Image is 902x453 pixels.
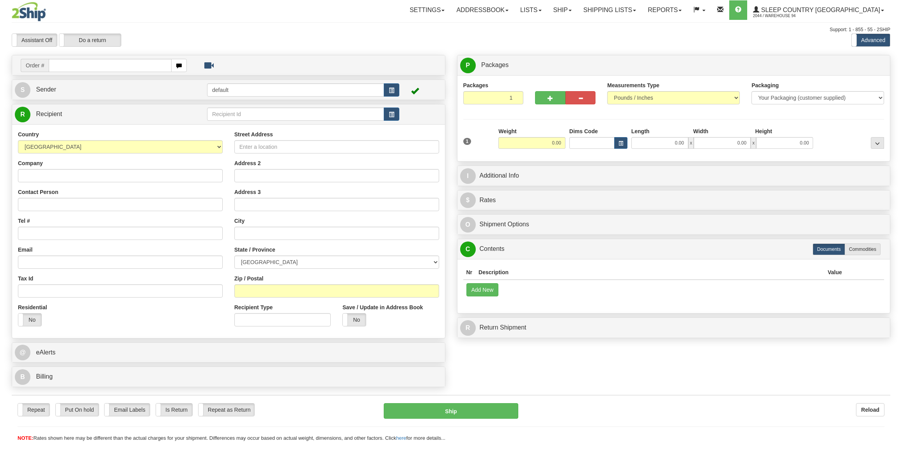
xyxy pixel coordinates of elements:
[460,58,476,73] span: P
[207,83,384,97] input: Sender Id
[463,138,471,145] span: 1
[852,34,890,46] label: Advanced
[105,404,150,416] label: Email Labels
[18,404,50,416] label: Repeat
[21,59,49,72] span: Order #
[498,127,516,135] label: Weight
[15,369,30,385] span: B
[753,12,812,20] span: 2044 / Warehouse 94
[234,159,261,167] label: Address 2
[631,127,650,135] label: Length
[15,345,442,361] a: @ eAlerts
[475,265,824,280] th: Description
[751,81,779,89] label: Packaging
[18,217,30,225] label: Tel #
[18,435,33,441] span: NOTE:
[460,320,888,336] a: RReturn Shipment
[198,404,254,416] label: Repeat as Return
[642,0,688,20] a: Reports
[15,107,30,122] span: R
[59,34,121,46] label: Do a return
[15,345,30,360] span: @
[460,241,888,257] a: CContents
[15,82,30,98] span: S
[36,349,55,356] span: eAlerts
[514,0,547,20] a: Lists
[36,373,53,380] span: Billing
[460,192,888,208] a: $Rates
[18,159,43,167] label: Company
[36,86,56,93] span: Sender
[234,275,264,282] label: Zip / Postal
[18,246,32,254] label: Email
[578,0,642,20] a: Shipping lists
[466,283,499,296] button: Add New
[15,106,186,122] a: R Recipient
[481,62,509,68] span: Packages
[460,217,476,233] span: O
[569,127,598,135] label: Dims Code
[18,188,58,196] label: Contact Person
[12,34,57,46] label: Assistant Off
[460,168,476,184] span: I
[156,404,192,416] label: Is Return
[460,168,888,184] a: IAdditional Info
[384,403,519,419] button: Ship
[463,265,476,280] th: Nr
[18,314,41,326] label: No
[845,243,881,255] label: Commodities
[747,0,890,20] a: Sleep Country [GEOGRAPHIC_DATA] 2044 / Warehouse 94
[234,303,273,311] label: Recipient Type
[460,217,888,233] a: OShipment Options
[751,137,756,149] span: x
[234,188,261,196] label: Address 3
[12,435,890,442] div: Rates shown here may be different than the actual charges for your shipment. Differences may occu...
[18,303,47,311] label: Residential
[450,0,514,20] a: Addressbook
[460,320,476,336] span: R
[548,0,578,20] a: Ship
[871,137,884,149] div: ...
[207,108,384,121] input: Recipient Id
[460,57,888,73] a: P Packages
[12,2,46,21] img: logo2044.jpg
[234,130,273,138] label: Street Address
[234,246,275,254] label: State / Province
[460,241,476,257] span: C
[607,81,659,89] label: Measurements Type
[342,303,423,311] label: Save / Update in Address Book
[18,275,33,282] label: Tax Id
[234,140,439,153] input: Enter a location
[759,7,880,13] span: Sleep Country [GEOGRAPHIC_DATA]
[824,265,845,280] th: Value
[755,127,772,135] label: Height
[343,314,366,326] label: No
[688,137,694,149] span: x
[813,243,845,255] label: Documents
[856,403,884,416] button: Reload
[36,111,62,117] span: Recipient
[396,435,406,441] a: here
[15,369,442,385] a: B Billing
[460,192,476,208] span: $
[12,26,890,33] div: Support: 1 - 855 - 55 - 2SHIP
[18,130,39,138] label: Country
[861,407,879,413] b: Reload
[463,81,489,89] label: Packages
[234,217,245,225] label: City
[56,404,99,416] label: Put On hold
[693,127,709,135] label: Width
[404,0,450,20] a: Settings
[15,82,207,98] a: S Sender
